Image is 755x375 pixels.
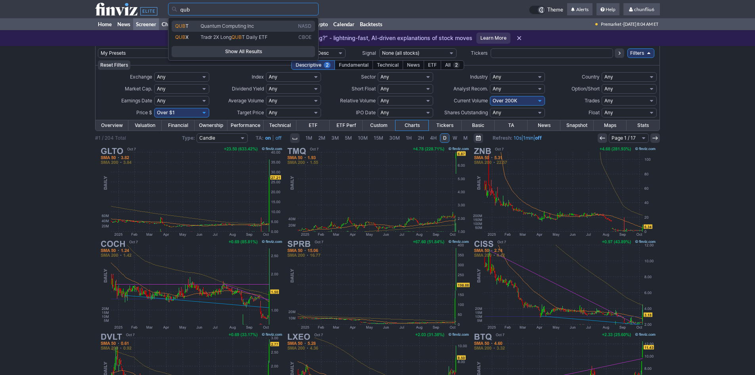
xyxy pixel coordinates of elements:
span: Average Volume [228,98,264,104]
span: 2M [318,135,325,141]
span: W [453,135,457,141]
a: Home [95,18,115,30]
span: Show All Results [175,48,312,56]
span: Trades [585,98,600,104]
button: Reset Filters [98,60,130,70]
span: 10M [358,135,368,141]
span: 4H [430,135,437,141]
a: W [450,133,460,143]
span: Country [582,74,600,80]
a: Calendar [331,18,357,30]
b: TA: [256,135,264,141]
span: Tradr 2X Long [201,34,231,40]
a: ETF Perf [330,120,363,131]
a: Help [596,3,619,16]
button: Interval [290,133,300,143]
span: Sector [361,74,376,80]
a: Show All Results [172,46,315,57]
span: Dividend Yield [232,86,264,92]
a: ETF [296,120,329,131]
span: Short Float [352,86,376,92]
a: 10M [355,133,371,143]
span: QUB [231,34,242,40]
a: Basic [462,120,495,131]
b: on [265,135,271,141]
span: 15M [374,135,383,141]
a: News [115,18,133,30]
b: Refresh: [493,135,512,141]
span: 2H [418,135,424,141]
a: Learn More [476,33,510,44]
span: Quantum Computing Inc [201,23,254,29]
span: chunfliu6 [634,6,654,12]
a: Screener [133,18,159,30]
span: Current Volume [454,98,488,104]
span: T Daily ETF [242,34,268,40]
div: All [441,60,464,70]
a: 1H [403,133,415,143]
span: Option/Short [572,86,600,92]
span: Analyst Recom. [453,86,488,92]
img: ZNB - Zeta Network Group - Stock Price Chart [472,145,657,238]
a: 3M [329,133,342,143]
a: 5M [342,133,355,143]
span: T [185,23,189,29]
a: 30M [386,133,403,143]
span: 1M [306,135,312,141]
a: chunfliu6 [623,3,660,16]
span: M [463,135,468,141]
a: TA [495,120,528,131]
img: TMQ - Trilogy Metals Inc - Stock Price Chart [285,145,470,238]
span: 30M [389,135,400,141]
span: 2 [324,62,331,68]
span: 1H [406,135,412,141]
div: News [403,60,424,70]
b: Type: [182,135,195,141]
img: COCH - Envoy Medical Inc - Stock Price Chart [98,238,284,331]
a: off [535,135,542,141]
img: SPRB - Spruce Biosciences Inc - Stock Price Chart [285,238,470,331]
a: Alerts [567,3,593,16]
div: Technical [373,60,403,70]
a: Valuation [128,120,161,131]
a: Tickers [428,120,461,131]
span: QUB [175,34,185,40]
span: Earnings Date [121,98,152,104]
a: Filters [627,48,654,58]
a: Snapshot [560,120,593,131]
div: Descriptive [291,60,335,70]
span: Float [589,110,600,115]
a: Charts [396,120,428,131]
span: Theme [547,6,563,14]
span: Tickers [471,50,487,56]
a: M [461,133,470,143]
span: D [443,135,447,141]
a: Backtests [357,18,385,30]
input: Search [168,3,319,15]
a: 10s [514,135,522,141]
div: #1 / 204 Total [95,134,126,142]
a: 4H [427,133,440,143]
a: Theme [529,6,563,14]
span: Industry [470,74,488,80]
div: Search [168,17,319,61]
span: Index [252,74,264,80]
span: CBOE [298,34,312,41]
a: 2H [415,133,427,143]
a: Overview [96,120,128,131]
span: IPO Date [356,110,376,115]
span: Price $ [136,110,152,115]
p: Introducing “Why Is It Moving?” - lightning-fast, AI-driven explanations of stock moves [231,34,472,42]
span: | | [493,134,542,142]
a: off [275,135,281,141]
span: Target Price [237,110,264,115]
a: 1M [303,133,315,143]
span: [DATE] 8:04 AM ET [623,18,658,30]
button: Range [474,133,483,143]
span: X [185,34,189,40]
a: Performance [227,120,264,131]
img: GLTO - Galecto Inc - Stock Price Chart [98,145,284,238]
a: 2M [315,133,328,143]
span: Signal [362,50,376,56]
a: Crypto [309,18,331,30]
